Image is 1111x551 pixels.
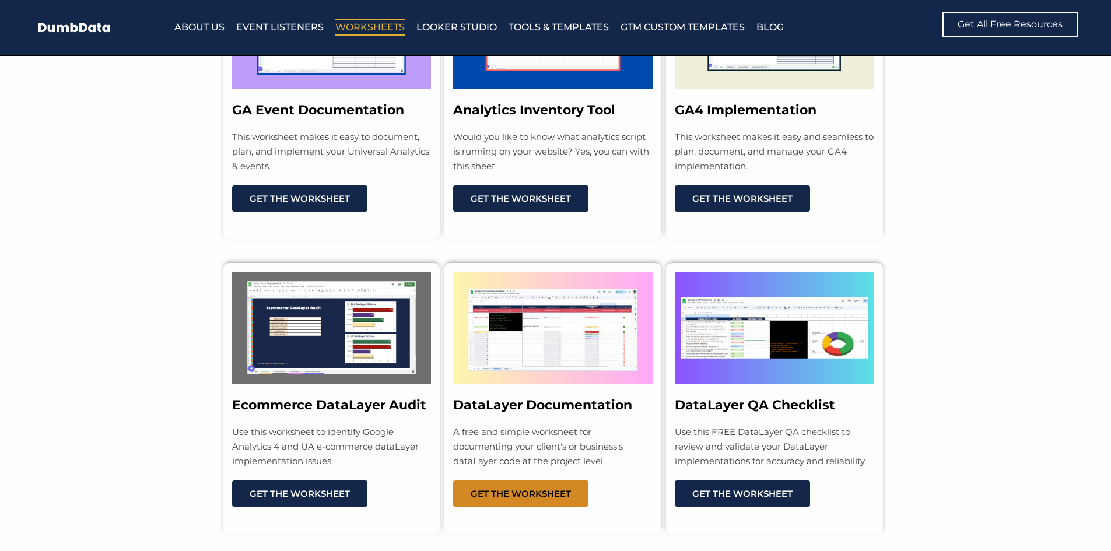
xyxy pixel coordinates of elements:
p: This worksheet makes it easy to document, plan, and implement your Universal Analytics & events. [232,130,432,173]
h3: DataLayer QA Checklist [675,397,874,414]
a: GTM Custom Templates [621,19,745,36]
p: A free and simple worksheet for documenting your client's or business's dataLayer code at the pro... [453,425,653,468]
span: Get The Worksheet [250,194,350,203]
h3: Ecommerce DataLayer Audit [232,397,432,414]
a: Get The Worksheet [232,185,367,212]
h3: Analytics Inventory Tool [453,102,653,119]
span: Get The Worksheet [471,489,571,498]
span: Get The Worksheet [692,489,793,498]
p: Use this FREE DataLayer QA checklist to review and validate your DataLayer implementations for ac... [675,425,874,468]
a: Blog [756,19,784,36]
a: About Us [174,19,225,36]
a: Get The Worksheet [675,185,810,212]
h3: GA Event Documentation [232,102,432,119]
a: Event Listeners [236,19,324,36]
a: Get The Worksheet [453,480,588,507]
h3: GA4 Implementation [675,102,874,119]
a: Tools & Templates [509,19,609,36]
p: Would you like to know what analytics script is running on your website? Yes, you can with this s... [453,130,653,173]
h3: DataLayer Documentation [453,397,653,414]
span: Get The Worksheet [692,194,793,203]
span: Get All Free Resources [958,20,1063,29]
p: This worksheet makes it easy and seamless to plan, document, and manage your GA4 implementation. [675,130,874,173]
span: Get The Worksheet [471,194,571,203]
p: Use this worksheet to identify Google Analytics 4 and UA e-commerce dataLayer implementation issues. [232,425,432,468]
a: Get The Worksheet [232,480,367,507]
a: Looker Studio [416,19,497,36]
span: Get The Worksheet [250,489,350,498]
a: Get The Worksheet [675,480,810,507]
a: Get All Free Resources [942,12,1078,37]
a: Worksheets [335,19,405,36]
a: Get The Worksheet [453,185,588,212]
nav: Menu [174,19,867,36]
